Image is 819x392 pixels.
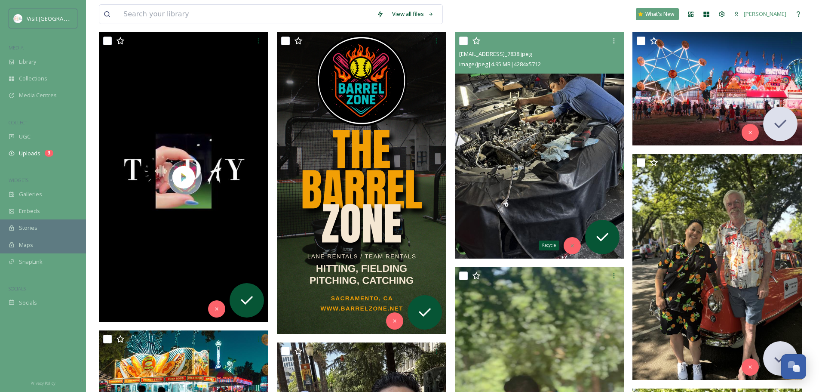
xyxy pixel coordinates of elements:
div: 3 [45,150,53,157]
span: Maps [19,241,33,249]
span: [EMAIL_ADDRESS]_7838.jpeg [459,50,532,58]
span: MEDIA [9,44,24,51]
span: Socials [19,299,37,307]
img: ext_1758048732.298528_Candaautomotive@outlook.com-IMG_7838.jpeg [455,32,624,258]
img: images.png [14,14,22,23]
span: Library [19,58,36,66]
span: SOCIALS [9,285,26,292]
span: Embeds [19,207,40,215]
img: thumbnail [99,32,268,322]
img: ext_1758926825.911513_Jenn@barrelzone.net-Ads-6.png [277,32,446,333]
button: Open Chat [781,354,806,379]
span: Visit [GEOGRAPHIC_DATA][PERSON_NAME] [27,14,136,22]
span: WIDGETS [9,177,28,183]
span: [PERSON_NAME] [744,10,786,18]
img: ext_1752077184.237609_jose.lopez@vsp.com-1K9A6519.jpg [632,32,802,145]
span: Stories [19,224,37,232]
span: COLLECT [9,119,27,126]
span: Uploads [19,149,40,157]
span: Media Centres [19,91,57,99]
a: What's New [636,8,679,20]
a: [PERSON_NAME] [730,6,791,22]
img: ext_1750092508.751769_sacvendorconnect@hotmail.com-IMG_4693.jpeg [632,154,802,380]
span: Privacy Policy [31,380,55,386]
div: Recycle [539,241,559,250]
span: image/jpeg | 4.95 MB | 4284 x 5712 [459,60,541,68]
a: Privacy Policy [31,377,55,388]
span: UGC [19,133,31,141]
span: SnapLink [19,258,43,266]
a: View all files [388,6,438,22]
span: Galleries [19,190,42,198]
span: Collections [19,74,47,83]
input: Search your library [119,5,372,24]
